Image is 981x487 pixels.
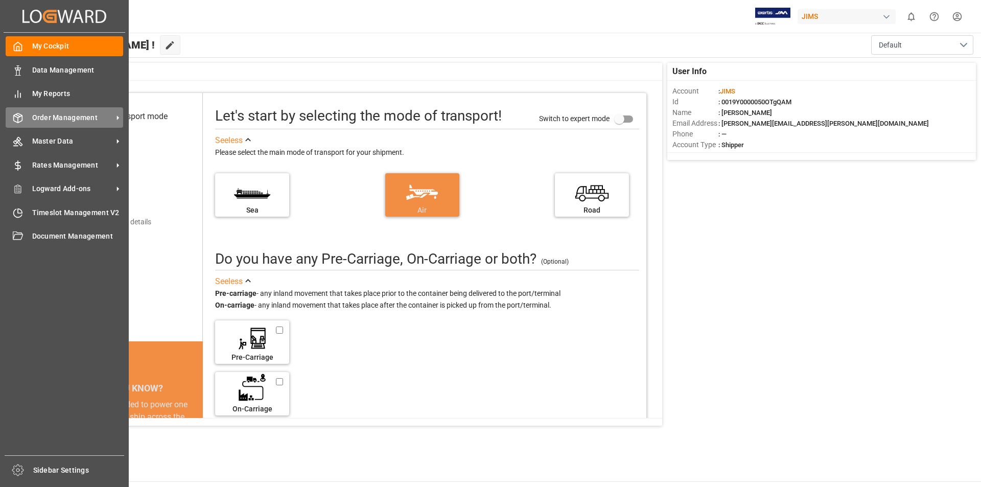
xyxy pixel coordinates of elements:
[33,465,125,476] span: Sidebar Settings
[189,399,203,484] button: next slide / item
[6,60,123,80] a: Data Management
[900,5,923,28] button: show 0 new notifications
[215,301,254,309] strong: On-carriage
[32,136,113,147] span: Master Data
[672,65,707,78] span: User Info
[220,404,284,414] div: On-Carriage
[718,87,735,95] span: :
[32,231,124,242] span: Document Management
[32,41,124,52] span: My Cockpit
[718,120,929,127] span: : [PERSON_NAME][EMAIL_ADDRESS][PERSON_NAME][DOMAIN_NAME]
[32,183,113,194] span: Logward Add-ons
[32,112,113,123] span: Order Management
[539,114,610,122] span: Switch to expert mode
[718,109,772,117] span: : [PERSON_NAME]
[42,35,155,55] span: Hello [PERSON_NAME] !
[215,248,536,270] div: Do you have any Pre-Carriage, On-Carriage or both? (optional)
[871,35,973,55] button: open menu
[32,65,124,76] span: Data Management
[798,7,900,26] button: JIMS
[718,141,744,149] span: : Shipper
[276,377,283,386] input: On-Carriage
[215,289,256,297] strong: Pre-carriage
[215,134,243,147] div: See less
[798,9,896,24] div: JIMS
[720,87,735,95] span: JIMS
[32,207,124,218] span: Timeslot Management V2
[672,129,718,140] span: Phone
[215,105,502,127] div: Let's start by selecting the mode of transport!
[923,5,946,28] button: Help Center
[755,8,790,26] img: Exertis%20JAM%20-%20Email%20Logo.jpg_1722504956.jpg
[276,326,283,335] input: Pre-Carriage
[390,205,454,216] div: Air
[672,86,718,97] span: Account
[672,107,718,118] span: Name
[32,160,113,171] span: Rates Management
[220,205,284,216] div: Sea
[718,130,727,138] span: : —
[672,97,718,107] span: Id
[672,140,718,150] span: Account Type
[6,202,123,222] a: Timeslot Management V2
[220,352,284,363] div: Pre-Carriage
[718,98,791,106] span: : 0019Y0000050OTgQAM
[879,40,902,51] span: Default
[215,288,639,312] div: - any inland movement that takes place prior to the container being delivered to the port/termina...
[55,377,203,399] div: DID YOU KNOW?
[541,257,569,266] div: (Optional)
[6,36,123,56] a: My Cockpit
[560,205,624,216] div: Road
[215,275,243,288] div: See less
[32,88,124,99] span: My Reports
[672,118,718,129] span: Email Address
[215,147,639,159] div: Please select the main mode of transport for your shipment.
[67,399,191,472] div: The energy needed to power one large container ship across the ocean in a single day is the same ...
[6,84,123,104] a: My Reports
